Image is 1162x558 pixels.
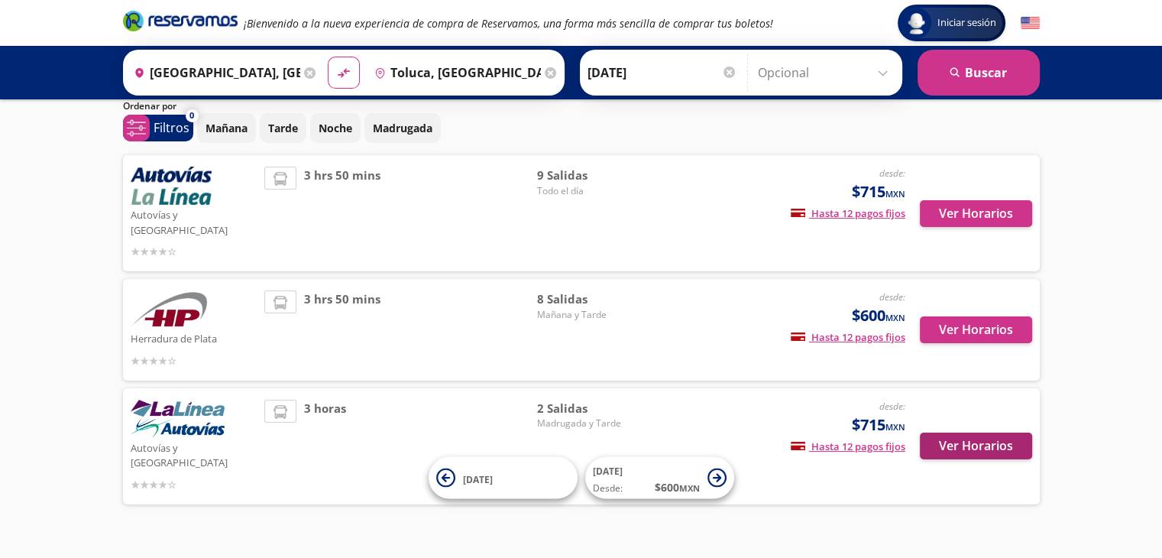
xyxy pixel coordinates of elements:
[593,465,623,478] span: [DATE]
[537,167,644,184] span: 9 Salidas
[931,15,1002,31] span: Iniciar sesión
[655,479,700,495] span: $ 600
[879,167,905,180] em: desde:
[852,304,905,327] span: $600
[154,118,189,137] p: Filtros
[593,482,623,495] span: Desde:
[879,400,905,413] em: desde:
[679,482,700,494] small: MXN
[368,54,541,92] input: Buscar Destino
[852,414,905,436] span: $715
[852,180,905,203] span: $715
[131,167,212,205] img: Autovías y La Línea
[537,308,644,322] span: Mañana y Tarde
[123,99,176,113] p: Ordenar por
[885,421,905,433] small: MXN
[1021,14,1040,33] button: English
[244,16,773,31] em: ¡Bienvenido a la nueva experiencia de compra de Reservamos, una forma más sencilla de comprar tus...
[260,113,306,143] button: Tarde
[791,330,905,344] span: Hasta 12 pagos fijos
[206,120,248,136] p: Mañana
[920,433,1032,459] button: Ver Horarios
[197,113,256,143] button: Mañana
[918,50,1040,96] button: Buscar
[429,457,578,499] button: [DATE]
[758,54,895,92] input: Opcional
[128,54,300,92] input: Buscar Origen
[310,113,361,143] button: Noche
[268,120,298,136] p: Tarde
[131,205,257,238] p: Autovías y [GEOGRAPHIC_DATA]
[304,167,380,260] span: 3 hrs 50 mins
[123,115,193,141] button: 0Filtros
[463,472,493,485] span: [DATE]
[537,184,644,198] span: Todo el día
[131,290,207,329] img: Herradura de Plata
[791,440,905,453] span: Hasta 12 pagos fijos
[537,290,644,308] span: 8 Salidas
[791,206,905,220] span: Hasta 12 pagos fijos
[587,54,737,92] input: Elegir Fecha
[304,400,346,493] span: 3 horas
[879,290,905,303] em: desde:
[319,120,352,136] p: Noche
[920,316,1032,343] button: Ver Horarios
[123,9,238,32] i: Brand Logo
[364,113,441,143] button: Madrugada
[131,329,257,347] p: Herradura de Plata
[131,438,257,471] p: Autovías y [GEOGRAPHIC_DATA]
[585,457,734,499] button: [DATE]Desde:$600MXN
[304,290,380,369] span: 3 hrs 50 mins
[189,109,194,122] span: 0
[131,400,225,438] img: Autovías y La Línea
[885,188,905,200] small: MXN
[920,200,1032,227] button: Ver Horarios
[373,120,432,136] p: Madrugada
[537,417,644,430] span: Madrugada y Tarde
[885,312,905,323] small: MXN
[537,400,644,417] span: 2 Salidas
[123,9,238,37] a: Brand Logo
